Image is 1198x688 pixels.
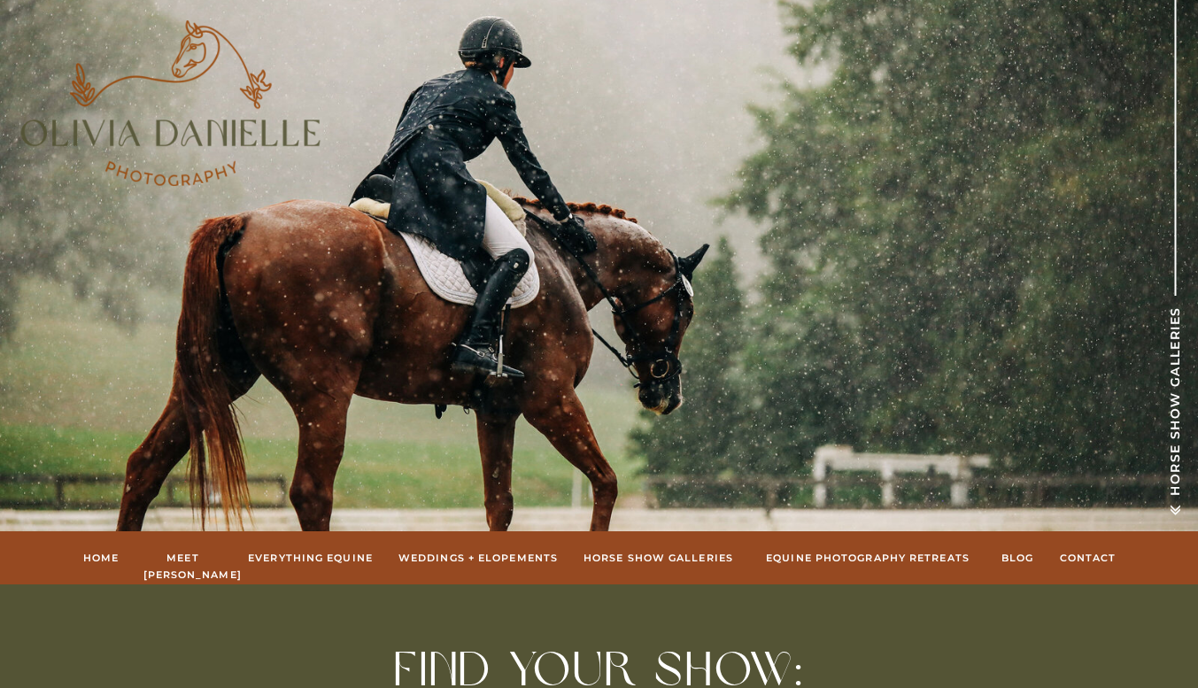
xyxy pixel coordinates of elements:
[581,550,737,566] a: hORSE sHOW gALLERIES
[143,550,223,566] a: Meet [PERSON_NAME]
[760,550,977,566] a: Equine Photography Retreats
[1165,296,1186,496] h1: Horse Show Galleries
[1059,550,1117,566] a: Contact
[246,550,375,566] a: Everything Equine
[82,550,120,566] a: Home
[1000,550,1036,566] a: Blog
[398,550,559,566] a: Weddings + Elopements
